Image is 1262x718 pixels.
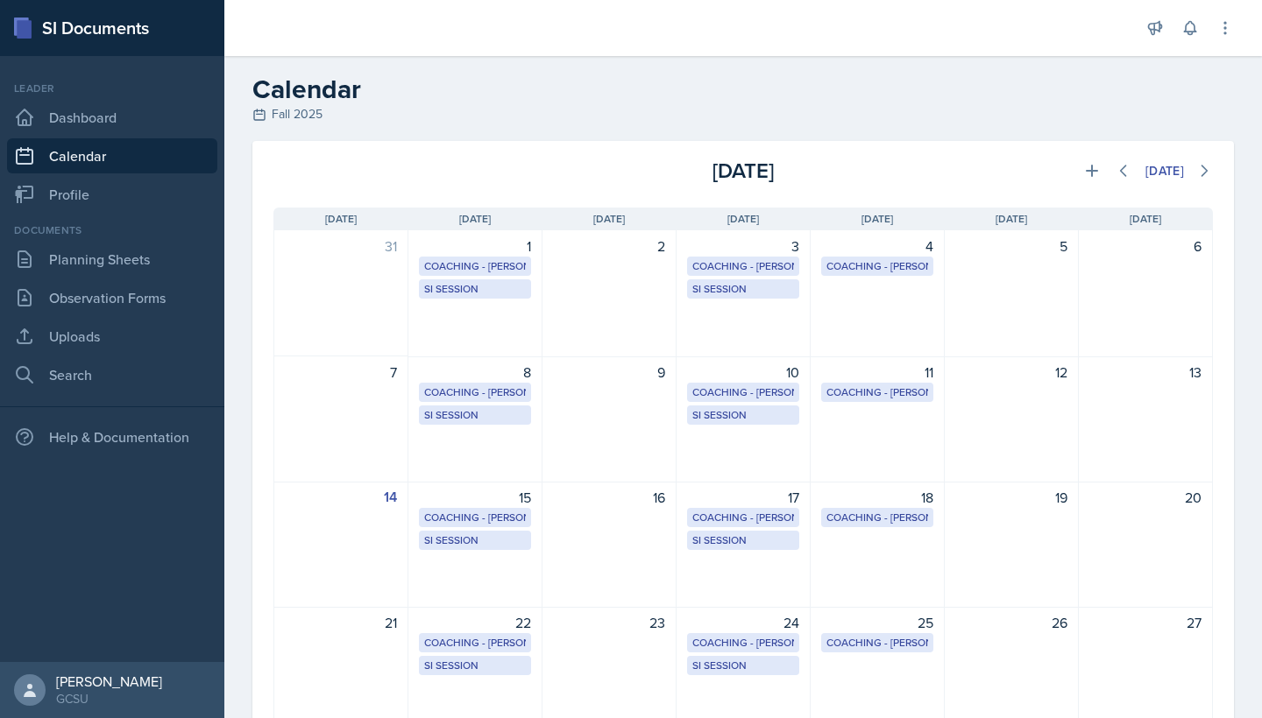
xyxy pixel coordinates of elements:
div: [PERSON_NAME] [56,672,162,690]
div: 14 [285,487,397,508]
div: Coaching - [PERSON_NAME] [826,635,928,651]
div: SI Session [424,658,526,673]
div: 23 [553,612,665,633]
a: Planning Sheets [7,242,217,277]
div: 24 [687,612,799,633]
span: [DATE] [1130,211,1161,227]
div: 1 [419,236,531,257]
div: 2 [553,236,665,257]
div: Coaching - [PERSON_NAME] [692,510,794,525]
div: 27 [1089,612,1202,633]
div: SI Session [424,281,526,297]
div: 19 [955,487,1067,508]
div: Coaching - [PERSON_NAME] [424,510,526,525]
div: 4 [821,236,933,257]
div: Coaching - [PERSON_NAME] [692,258,794,274]
button: [DATE] [1134,156,1195,186]
div: GCSU [56,690,162,707]
div: 22 [419,612,531,633]
div: Coaching - [PERSON_NAME] [826,510,928,525]
h2: Calendar [252,74,1234,105]
div: 31 [285,236,397,257]
div: 5 [955,236,1067,257]
a: Calendar [7,138,217,173]
div: SI Session [424,532,526,548]
div: 9 [553,362,665,383]
span: [DATE] [861,211,893,227]
div: SI Session [692,532,794,548]
div: 16 [553,487,665,508]
div: Coaching - [PERSON_NAME] [692,635,794,651]
div: Coaching - [PERSON_NAME] [424,258,526,274]
div: 7 [285,362,397,383]
div: SI Session [692,281,794,297]
div: 6 [1089,236,1202,257]
div: Coaching - [PERSON_NAME] [826,258,928,274]
div: 12 [955,362,1067,383]
div: SI Session [692,658,794,673]
a: Profile [7,177,217,212]
span: [DATE] [593,211,625,227]
span: [DATE] [459,211,491,227]
div: 13 [1089,362,1202,383]
div: 20 [1089,487,1202,508]
div: Fall 2025 [252,105,1234,123]
div: 17 [687,487,799,508]
div: 18 [821,487,933,508]
div: Documents [7,222,217,238]
div: 11 [821,362,933,383]
div: 21 [285,612,397,633]
div: 3 [687,236,799,257]
div: Coaching - [PERSON_NAME] [826,384,928,400]
div: Coaching - [PERSON_NAME] [424,384,526,400]
a: Search [7,357,217,392]
div: [DATE] [1145,164,1184,178]
div: Coaching - [PERSON_NAME] [692,384,794,400]
a: Observation Forms [7,280,217,315]
div: 15 [419,487,531,508]
span: [DATE] [996,211,1027,227]
div: Coaching - [PERSON_NAME] [424,635,526,651]
div: 26 [955,612,1067,633]
div: [DATE] [586,155,899,187]
div: Leader [7,81,217,96]
span: [DATE] [727,211,759,227]
div: SI Session [424,407,526,423]
div: Help & Documentation [7,419,217,454]
a: Dashboard [7,100,217,135]
span: [DATE] [325,211,357,227]
a: Uploads [7,319,217,354]
div: 8 [419,362,531,383]
div: 10 [687,362,799,383]
div: SI Session [692,407,794,423]
div: 25 [821,612,933,633]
